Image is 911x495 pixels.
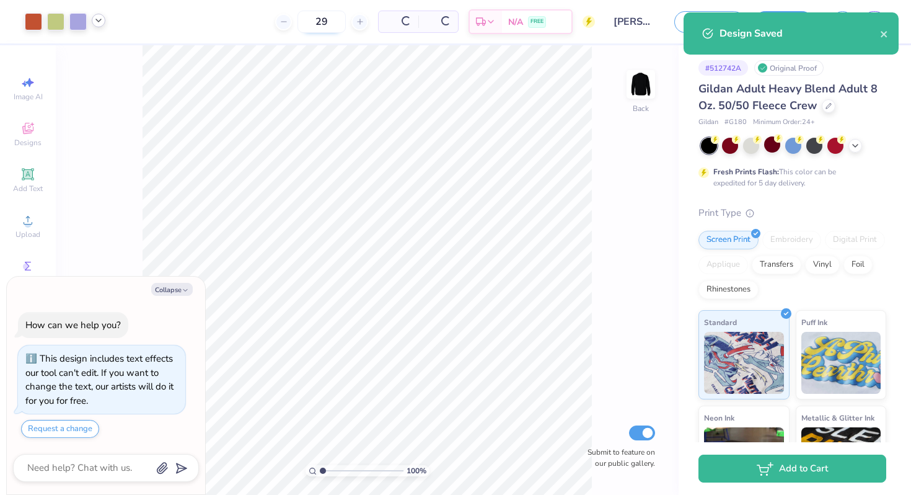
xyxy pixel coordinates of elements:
div: Applique [698,256,748,274]
img: Back [628,72,653,97]
span: Gildan [698,117,718,128]
span: 100 % [407,465,426,476]
span: # G180 [724,117,747,128]
span: Upload [15,230,40,239]
div: Embroidery [762,231,821,249]
input: Untitled Design [604,9,665,34]
button: close [880,26,889,41]
div: Print Type [698,206,886,220]
span: Add Text [13,184,43,194]
img: Metallic & Glitter Ink [801,427,881,489]
div: Screen Print [698,231,759,249]
span: Puff Ink [801,316,827,329]
div: # 512742A [698,60,748,76]
div: Digital Print [825,231,885,249]
span: Gildan Adult Heavy Blend Adult 8 Oz. 50/50 Fleece Crew [698,81,878,113]
button: Save as [674,11,745,33]
span: Neon Ink [704,411,734,424]
div: This color can be expedited for 5 day delivery. [713,166,866,189]
div: Back [633,103,649,114]
div: Original Proof [754,60,824,76]
button: Collapse [151,283,193,296]
strong: Fresh Prints Flash: [713,167,779,177]
img: Puff Ink [801,332,881,394]
button: Add to Cart [698,455,886,483]
span: Designs [14,138,42,148]
div: This design includes text effects our tool can't edit. If you want to change the text, our artist... [25,352,174,407]
div: Foil [843,256,873,274]
img: Standard [704,332,784,394]
label: Submit to feature on our public gallery. [581,447,655,469]
span: N/A [508,16,523,29]
div: Transfers [752,256,801,274]
span: FREE [530,17,544,26]
div: Design Saved [720,26,880,41]
span: Minimum Order: 24 + [753,117,815,128]
span: Metallic & Glitter Ink [801,411,874,424]
img: Neon Ink [704,427,784,489]
span: Standard [704,316,737,329]
button: Request a change [21,420,99,438]
div: How can we help you? [25,319,121,331]
input: – – [297,11,346,33]
span: Image AI [14,92,43,102]
div: Rhinestones [698,280,759,299]
div: Vinyl [805,256,840,274]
